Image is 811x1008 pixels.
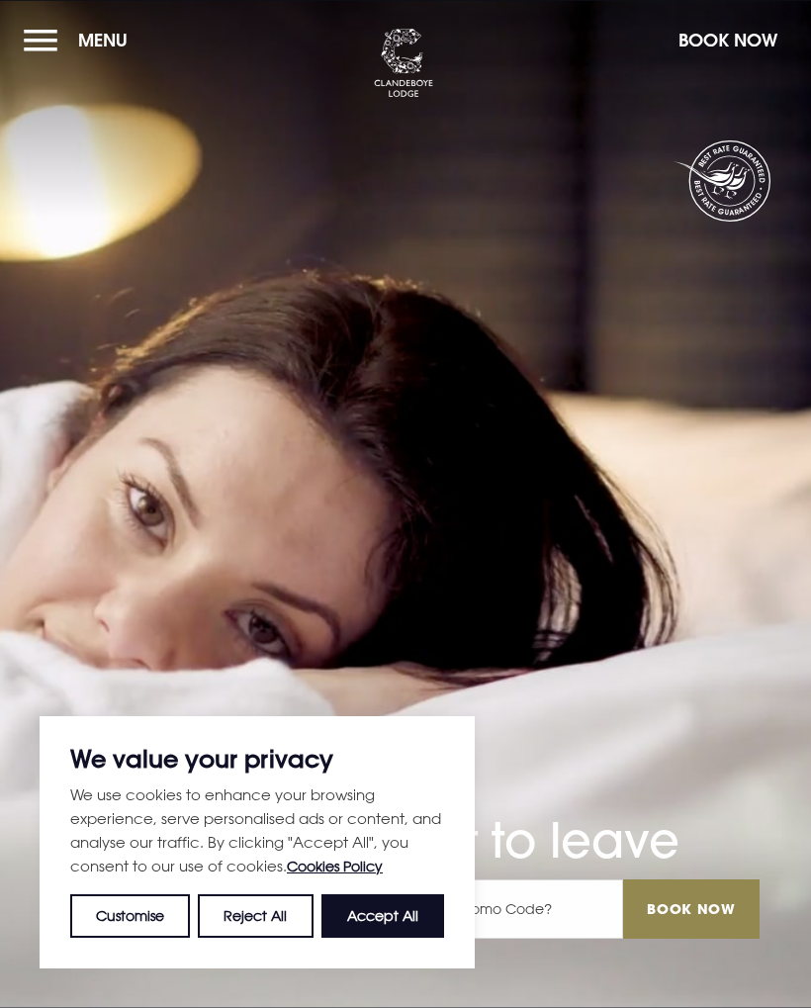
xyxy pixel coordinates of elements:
input: Have A Promo Code? [388,879,623,939]
button: Menu [24,19,137,61]
img: Clandeboye Lodge [374,29,433,98]
button: Accept All [321,894,444,938]
div: We value your privacy [40,716,475,968]
button: Book Now [669,19,787,61]
button: Customise [70,894,190,938]
p: We value your privacy [70,747,444,771]
p: We use cookies to enhance your browsing experience, serve personalised ads or content, and analys... [70,782,444,878]
button: Reject All [198,894,313,938]
a: Cookies Policy [287,858,383,874]
input: Book Now [623,879,760,939]
span: Menu [78,29,128,51]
